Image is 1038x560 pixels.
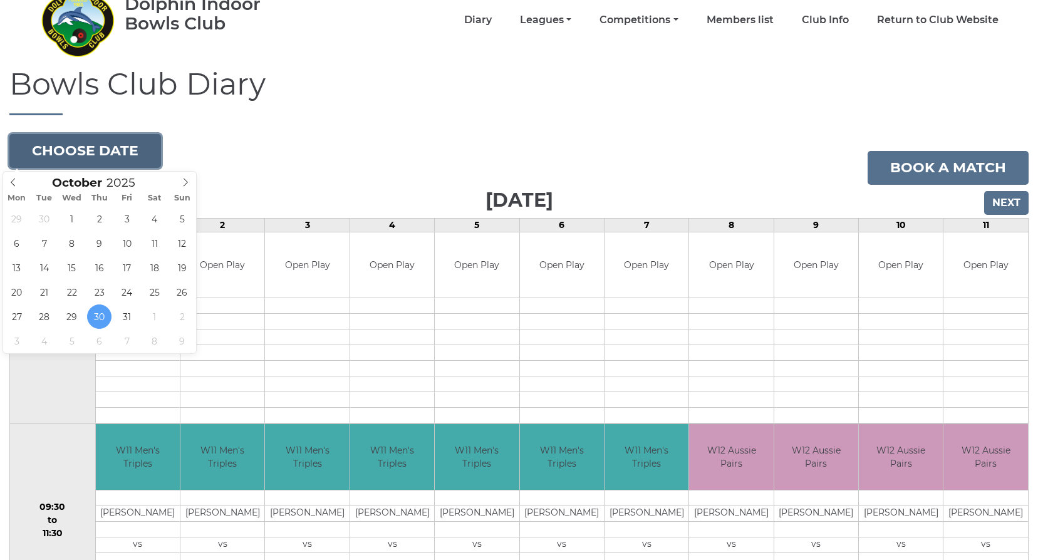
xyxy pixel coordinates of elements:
span: November 2, 2025 [170,304,194,329]
span: October 12, 2025 [170,231,194,256]
span: October 19, 2025 [170,256,194,280]
td: Open Play [859,232,943,298]
span: October 21, 2025 [32,280,56,304]
td: 6 [519,218,604,232]
span: October 11, 2025 [142,231,167,256]
td: [PERSON_NAME] [435,506,519,521]
td: vs [689,537,773,552]
span: October 8, 2025 [60,231,84,256]
span: September 30, 2025 [32,207,56,231]
a: Competitions [599,13,678,27]
span: October 4, 2025 [142,207,167,231]
span: October 15, 2025 [60,256,84,280]
td: [PERSON_NAME] [96,506,180,521]
td: Open Play [265,232,349,298]
td: vs [774,537,858,552]
span: October 30, 2025 [87,304,112,329]
span: October 13, 2025 [4,256,29,280]
td: W12 Aussie Pairs [774,424,858,490]
span: October 23, 2025 [87,280,112,304]
td: Open Play [689,232,773,298]
td: W12 Aussie Pairs [859,424,943,490]
span: November 5, 2025 [60,329,84,353]
span: October 28, 2025 [32,304,56,329]
span: October 18, 2025 [142,256,167,280]
td: 8 [689,218,774,232]
span: October 24, 2025 [115,280,139,304]
td: Open Play [943,232,1028,298]
span: November 4, 2025 [32,329,56,353]
td: vs [943,537,1028,552]
span: October 16, 2025 [87,256,112,280]
td: W12 Aussie Pairs [943,424,1028,490]
a: Book a match [868,151,1029,185]
td: vs [859,537,943,552]
span: Mon [3,194,31,202]
td: [PERSON_NAME] [943,506,1028,521]
td: Open Play [435,232,519,298]
a: Leagues [520,13,571,27]
td: Open Play [350,232,434,298]
td: Open Play [520,232,604,298]
span: October 25, 2025 [142,280,167,304]
span: November 6, 2025 [87,329,112,353]
td: Open Play [605,232,688,298]
span: November 9, 2025 [170,329,194,353]
td: 11 [943,218,1029,232]
span: October 26, 2025 [170,280,194,304]
span: November 8, 2025 [142,329,167,353]
span: November 3, 2025 [4,329,29,353]
td: Open Play [774,232,858,298]
span: October 22, 2025 [60,280,84,304]
span: November 1, 2025 [142,304,167,329]
td: vs [265,537,349,552]
td: W11 Men's Triples [435,424,519,490]
td: Open Play [180,232,264,298]
span: Tue [31,194,58,202]
span: October 14, 2025 [32,256,56,280]
span: November 7, 2025 [115,329,139,353]
td: [PERSON_NAME] [180,506,264,521]
button: Choose date [9,134,161,168]
td: 7 [604,218,688,232]
td: 2 [180,218,265,232]
span: October 27, 2025 [4,304,29,329]
td: [PERSON_NAME] [520,506,604,521]
td: 4 [350,218,434,232]
td: W11 Men's Triples [520,424,604,490]
span: Wed [58,194,86,202]
span: October 20, 2025 [4,280,29,304]
td: [PERSON_NAME] [774,506,858,521]
td: 10 [859,218,943,232]
td: 3 [265,218,350,232]
span: Fri [113,194,141,202]
td: vs [350,537,434,552]
span: September 29, 2025 [4,207,29,231]
span: Sat [141,194,169,202]
td: [PERSON_NAME] [859,506,943,521]
span: October 5, 2025 [170,207,194,231]
td: W11 Men's Triples [350,424,434,490]
td: W12 Aussie Pairs [689,424,773,490]
h1: Bowls Club Diary [9,68,1029,115]
a: Return to Club Website [877,13,999,27]
span: October 6, 2025 [4,231,29,256]
td: [PERSON_NAME] [350,506,434,521]
span: October 3, 2025 [115,207,139,231]
a: Members list [707,13,774,27]
span: October 7, 2025 [32,231,56,256]
td: [PERSON_NAME] [605,506,688,521]
span: October 10, 2025 [115,231,139,256]
td: vs [605,537,688,552]
td: vs [96,537,180,552]
td: vs [520,537,604,552]
span: October 9, 2025 [87,231,112,256]
input: Scroll to increment [102,175,151,190]
span: Scroll to increment [52,177,102,189]
span: Sun [169,194,196,202]
a: Diary [464,13,492,27]
input: Next [984,191,1029,215]
td: vs [435,537,519,552]
a: Club Info [802,13,849,27]
td: W11 Men's Triples [605,424,688,490]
